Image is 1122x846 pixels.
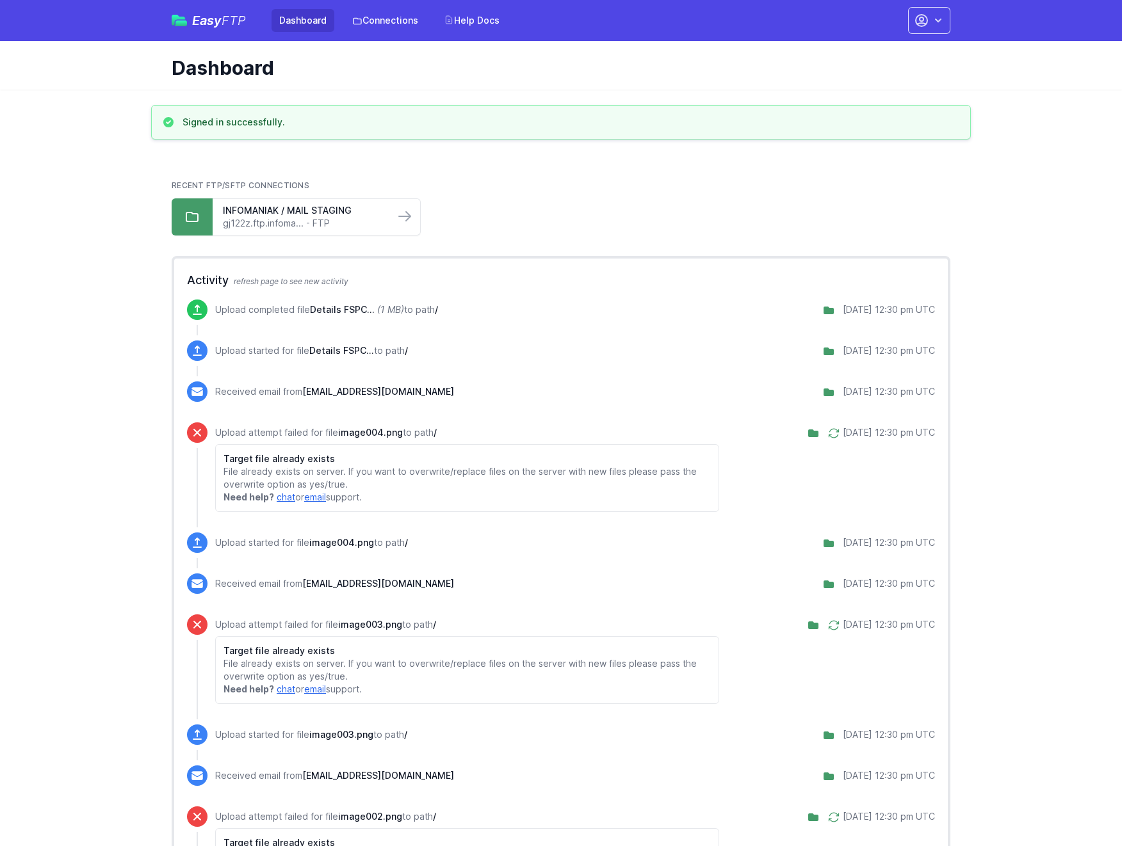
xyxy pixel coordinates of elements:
h1: Dashboard [172,56,940,79]
div: [DATE] 12:30 pm UTC [843,385,935,398]
span: / [435,304,438,315]
a: INFOMANIAK / MAIL STAGING [223,204,384,217]
p: Upload attempt failed for file to path [215,810,719,823]
span: Details FSPC inout 2025-09.xlsx [309,345,374,356]
div: [DATE] 12:30 pm UTC [843,769,935,782]
span: [EMAIL_ADDRESS][DOMAIN_NAME] [302,770,454,781]
strong: Need help? [224,491,274,502]
a: EasyFTP [172,14,246,27]
a: Connections [345,9,426,32]
p: or support. [224,491,711,504]
img: easyftp_logo.png [172,15,187,26]
p: or support. [224,683,711,696]
span: Details FSPC inout 2025-09.xlsx [310,304,375,315]
div: [DATE] 12:30 pm UTC [843,810,935,823]
h3: Signed in successfully. [183,116,285,129]
a: email [304,683,326,694]
a: chat [277,491,295,502]
p: Upload started for file to path [215,344,408,357]
span: image003.png [338,619,402,630]
span: image004.png [309,537,374,548]
div: [DATE] 12:30 pm UTC [843,618,935,631]
span: [EMAIL_ADDRESS][DOMAIN_NAME] [302,386,454,397]
span: / [405,537,408,548]
span: image004.png [338,427,403,438]
p: Upload attempt failed for file to path [215,618,719,631]
span: image002.png [338,811,402,822]
strong: Need help? [224,683,274,694]
h2: Activity [187,271,935,289]
a: email [304,491,326,502]
p: Upload started for file to path [215,728,407,741]
span: [EMAIL_ADDRESS][DOMAIN_NAME] [302,578,454,589]
span: refresh page to see new activity [234,276,348,286]
p: Received email from [215,577,454,590]
a: Dashboard [272,9,334,32]
span: image003.png [309,729,373,740]
a: Help Docs [436,9,507,32]
span: Easy [192,14,246,27]
p: Received email from [215,769,454,782]
h6: Target file already exists [224,452,711,465]
h6: Target file already exists [224,644,711,657]
span: / [433,811,436,822]
div: [DATE] 12:30 pm UTC [843,303,935,316]
span: / [434,427,437,438]
p: Upload attempt failed for file to path [215,426,719,439]
a: gj122z.ftp.infoma... - FTP [223,217,384,230]
div: [DATE] 12:30 pm UTC [843,536,935,549]
i: (1 MB) [377,304,404,315]
div: [DATE] 12:30 pm UTC [843,344,935,357]
p: File already exists on server. If you want to overwrite/replace files on the server with new file... [224,465,711,491]
span: FTP [222,13,246,28]
div: [DATE] 12:30 pm UTC [843,426,935,439]
a: chat [277,683,295,694]
span: / [405,345,408,356]
p: Upload completed file to path [215,303,438,316]
p: File already exists on server. If you want to overwrite/replace files on the server with new file... [224,657,711,683]
p: Upload started for file to path [215,536,408,549]
p: Received email from [215,385,454,398]
h2: Recent FTP/SFTP Connections [172,180,950,191]
span: / [404,729,407,740]
span: / [433,619,436,630]
div: [DATE] 12:30 pm UTC [843,577,935,590]
div: [DATE] 12:30 pm UTC [843,728,935,741]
